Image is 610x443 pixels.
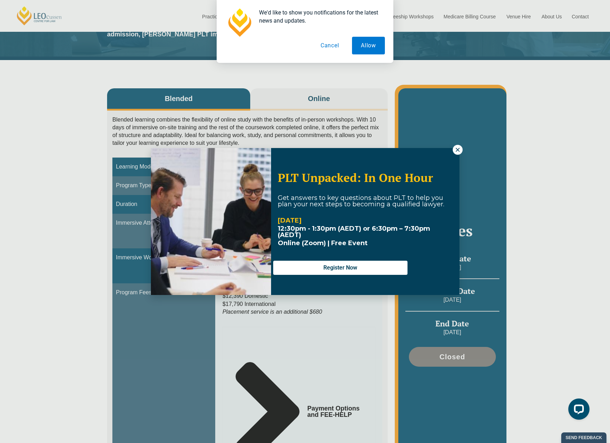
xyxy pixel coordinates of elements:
[352,37,385,54] button: Allow
[278,225,430,239] strong: 12:30pm - 1:30pm (AEDT) or 6:30pm – 7:30pm (AEDT)
[278,170,433,185] span: PLT Unpacked: In One Hour
[225,8,253,37] img: notification icon
[563,396,592,425] iframe: LiveChat chat widget
[273,261,407,275] button: Register Now
[312,37,348,54] button: Cancel
[253,8,385,25] div: We'd like to show you notifications for the latest news and updates.
[151,148,271,295] img: Woman in yellow blouse holding folders looking to the right and smiling
[278,217,301,224] strong: [DATE]
[278,194,444,208] span: Get answers to key questions about PLT to help you plan your next steps to becoming a qualified l...
[278,239,368,247] span: Online (Zoom) | Free Event
[453,145,463,155] button: Close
